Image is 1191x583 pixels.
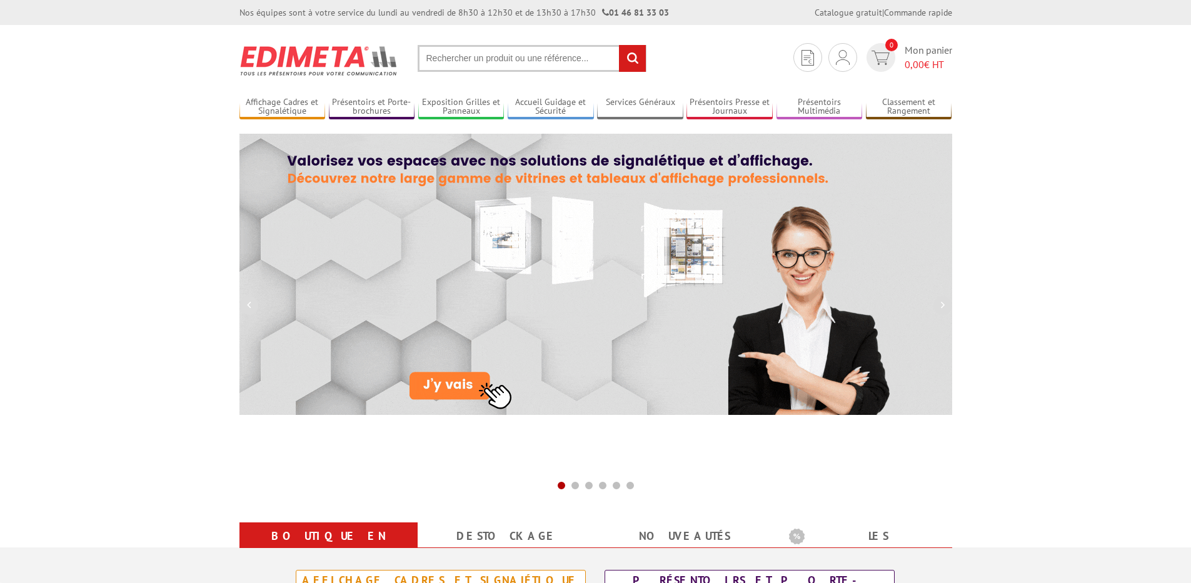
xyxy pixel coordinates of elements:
[611,525,759,547] a: nouveautés
[905,43,952,72] span: Mon panier
[239,37,399,84] img: Présentoir, panneau, stand - Edimeta - PLV, affichage, mobilier bureau, entreprise
[885,39,898,51] span: 0
[776,97,863,117] a: Présentoirs Multimédia
[239,97,326,117] a: Affichage Cadres et Signalétique
[866,97,952,117] a: Classement et Rangement
[597,97,683,117] a: Services Généraux
[508,97,594,117] a: Accueil Guidage et Sécurité
[239,6,669,19] div: Nos équipes sont à votre service du lundi au vendredi de 8h30 à 12h30 et de 13h30 à 17h30
[884,7,952,18] a: Commande rapide
[905,57,952,72] span: € HT
[815,7,882,18] a: Catalogue gratuit
[905,58,924,71] span: 0,00
[815,6,952,19] div: |
[602,7,669,18] strong: 01 46 81 33 03
[254,525,403,570] a: Boutique en ligne
[329,97,415,117] a: Présentoirs et Porte-brochures
[872,51,890,65] img: devis rapide
[619,45,646,72] input: rechercher
[836,50,850,65] img: devis rapide
[789,525,945,550] b: Les promotions
[418,97,505,117] a: Exposition Grilles et Panneaux
[686,97,773,117] a: Présentoirs Presse et Journaux
[802,50,814,66] img: devis rapide
[433,525,581,547] a: Destockage
[863,43,952,72] a: devis rapide 0 Mon panier 0,00€ HT
[789,525,937,570] a: Les promotions
[418,45,646,72] input: Rechercher un produit ou une référence...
